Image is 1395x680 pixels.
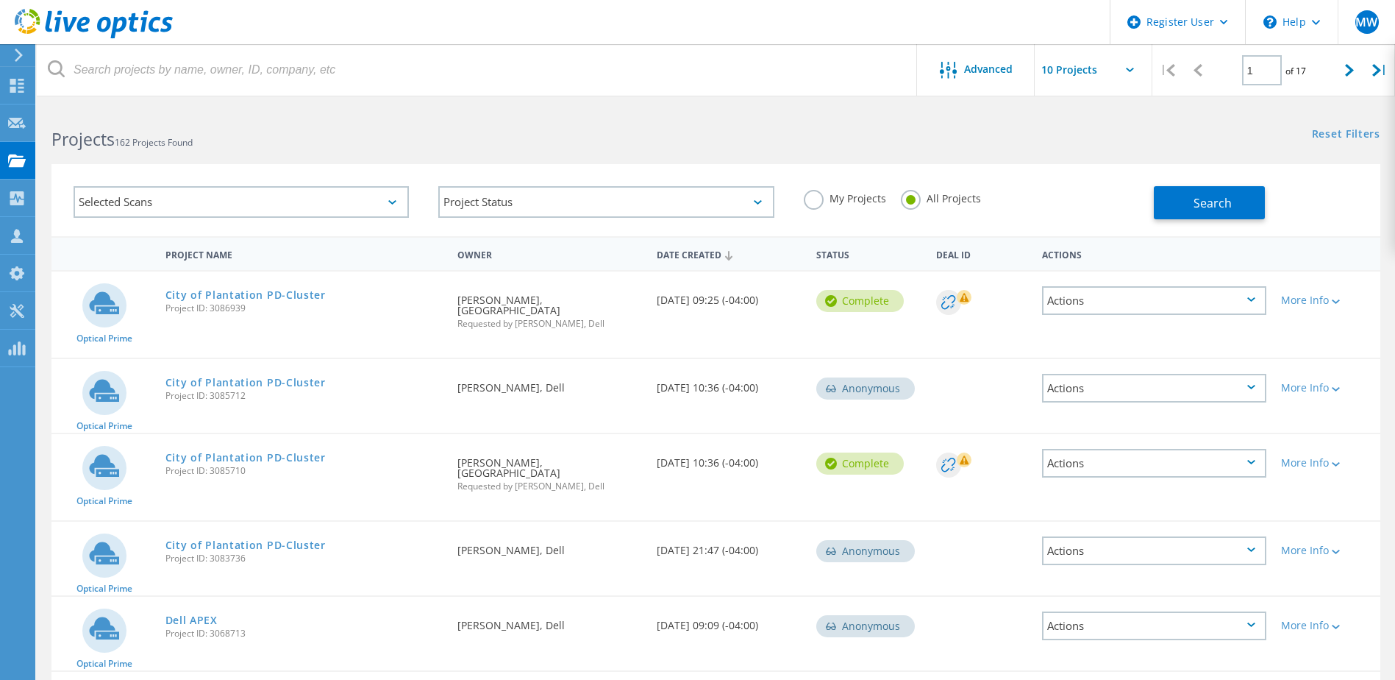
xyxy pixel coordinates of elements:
div: [DATE] 09:25 (-04:00) [649,272,809,320]
div: Date Created [649,240,809,268]
label: All Projects [901,190,981,204]
div: More Info [1281,295,1373,305]
a: City of Plantation PD-Cluster [165,453,326,463]
div: [PERSON_NAME], Dell [450,359,649,408]
div: [DATE] 10:36 (-04:00) [649,359,809,408]
div: More Info [1281,620,1373,631]
a: Live Optics Dashboard [15,31,173,41]
div: Project Name [158,240,451,267]
div: [DATE] 09:09 (-04:00) [649,597,809,645]
div: [PERSON_NAME], [GEOGRAPHIC_DATA] [450,272,649,343]
div: [PERSON_NAME], Dell [450,597,649,645]
a: Reset Filters [1312,129,1380,141]
div: Selected Scans [74,186,409,218]
span: Project ID: 3086939 [165,304,443,313]
div: Actions [1035,240,1274,267]
div: [PERSON_NAME], [GEOGRAPHIC_DATA] [450,434,649,506]
a: City of Plantation PD-Cluster [165,378,326,388]
div: [DATE] 21:47 (-04:00) [649,522,809,570]
span: Optical Prime [76,334,132,343]
span: Search [1194,195,1232,211]
div: Anonymous [816,615,915,637]
span: Project ID: 3068713 [165,629,443,638]
span: Project ID: 3085712 [165,392,443,400]
input: Search projects by name, owner, ID, company, etc [37,44,918,96]
div: More Info [1281,545,1373,556]
div: Anonymous [816,378,915,400]
div: Actions [1042,536,1266,565]
a: City of Plantation PD-Cluster [165,290,326,300]
a: City of Plantation PD-Cluster [165,540,326,550]
a: Dell APEX [165,615,218,626]
div: [DATE] 10:36 (-04:00) [649,434,809,483]
label: My Projects [804,190,886,204]
svg: \n [1263,15,1277,29]
span: Optical Prime [76,422,132,431]
span: Optical Prime [76,584,132,593]
div: More Info [1281,383,1373,393]
span: of 17 [1285,65,1306,77]
div: Anonymous [816,540,915,562]
span: Optical Prime [76,497,132,506]
div: Complete [816,290,904,312]
div: | [1152,44,1182,96]
div: Actions [1042,612,1266,640]
div: Actions [1042,449,1266,478]
span: Advanced [964,64,1013,74]
span: MW [1355,16,1377,28]
div: Deal Id [929,240,1035,267]
div: Actions [1042,286,1266,315]
span: Project ID: 3083736 [165,554,443,563]
div: More Info [1281,458,1373,468]
div: Project Status [438,186,774,218]
button: Search [1154,186,1265,219]
div: | [1365,44,1395,96]
span: Project ID: 3085710 [165,467,443,475]
div: Status [809,240,929,267]
span: Requested by [PERSON_NAME], Dell [457,482,642,491]
div: Actions [1042,374,1266,403]
span: 162 Projects Found [115,136,193,149]
div: [PERSON_NAME], Dell [450,522,649,570]
div: Owner [450,240,649,267]
div: Complete [816,453,904,475]
span: Optical Prime [76,659,132,668]
b: Projects [51,127,115,151]
span: Requested by [PERSON_NAME], Dell [457,319,642,328]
